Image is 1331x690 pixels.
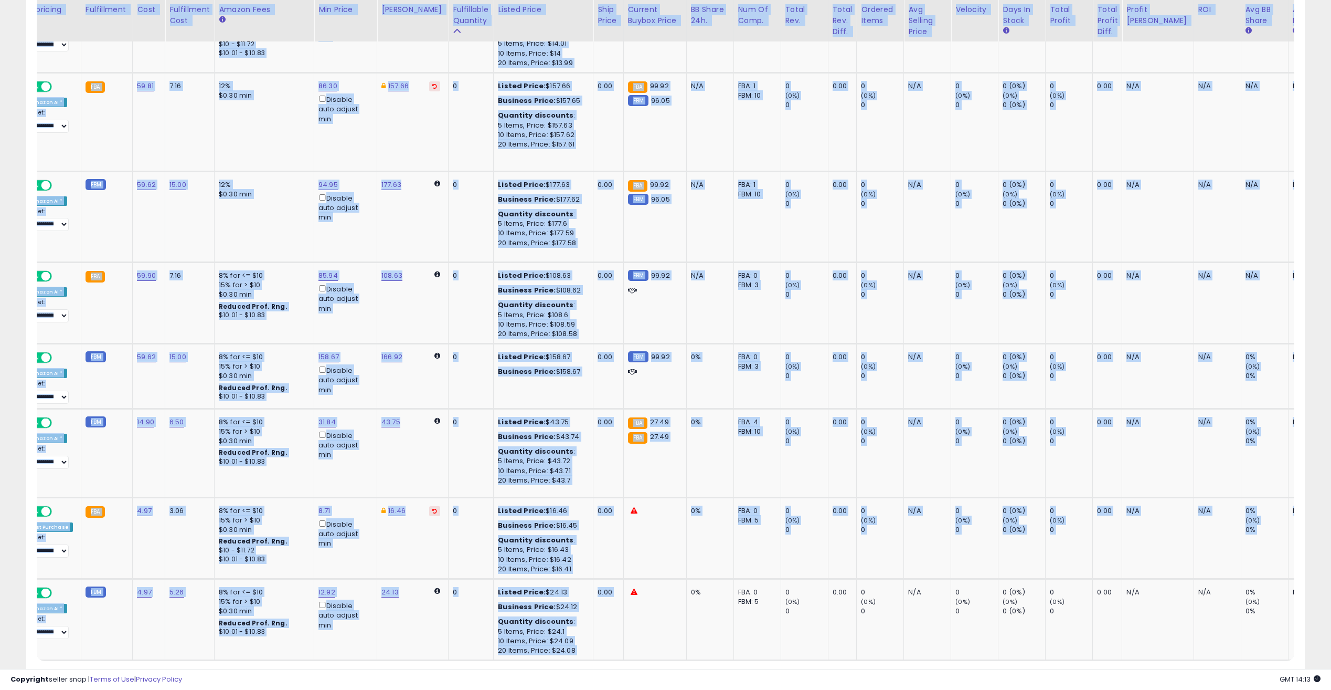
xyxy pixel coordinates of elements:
div: $43.75 [498,417,585,427]
div: $10.01 - $10.83 [219,311,306,320]
div: 0.00 [598,271,615,280]
div: 10 Items, Price: $177.59 [498,228,585,238]
a: 158.67 [318,352,339,362]
div: 0% [691,417,726,427]
div: FBM: 10 [738,427,773,436]
div: $0.30 min [219,371,306,381]
div: 0 [785,417,828,427]
div: 12% [219,180,306,190]
div: FBA: 0 [738,271,773,280]
span: OFF [50,82,67,91]
div: 0 [785,100,828,110]
div: 0.00 [833,271,849,280]
div: 15% for > $10 [219,280,306,290]
b: Reduced Prof. Rng. [219,383,288,392]
div: 0% [1245,417,1288,427]
b: Listed Price: [498,417,546,427]
small: (0%) [1003,91,1017,100]
div: 0% [691,352,726,362]
div: N/A [1198,417,1233,427]
small: (0%) [785,362,800,371]
a: 31.84 [318,417,336,427]
div: N/A [691,271,726,280]
div: 8% for <= $10 [219,417,306,427]
div: $0.30 min [219,436,306,446]
div: Preset: [26,299,73,322]
div: Total Profit Diff. [1097,4,1117,37]
div: 0 [785,371,828,381]
small: (0%) [1050,91,1064,100]
div: $108.62 [498,286,585,295]
div: N/A [908,81,943,91]
div: 5 Items, Price: $43.72 [498,456,585,466]
div: Velocity [955,4,994,15]
div: 0 [1050,271,1092,280]
div: N/A [1126,81,1185,91]
div: 0.00 [598,180,615,190]
div: Days In Stock [1003,4,1041,26]
small: (0%) [955,281,970,289]
div: FBA: 0 [738,352,773,362]
a: 8.71 [318,506,331,516]
div: Disable auto adjust min [318,283,369,313]
b: Listed Price: [498,180,546,190]
small: FBA [628,180,647,192]
div: 0 [785,352,828,362]
div: 0 [861,100,903,110]
div: 0 [453,352,485,362]
div: FBM: 10 [738,190,773,199]
small: (0%) [1003,362,1017,371]
b: Listed Price: [498,352,546,362]
a: 12.92 [318,587,335,598]
div: FBM: 3 [738,280,773,290]
a: 4.97 [137,506,152,516]
div: Avg BB Share [1245,4,1284,26]
div: $158.67 [498,367,585,377]
a: 15.00 [169,180,186,190]
a: 94.95 [318,180,338,190]
div: Amazon AI * [26,287,67,297]
div: Amazon AI * [26,434,67,443]
div: N/A [1126,180,1185,190]
div: 0 (0%) [1003,180,1045,190]
div: FBM: 3 [738,362,773,371]
div: 0 [785,271,828,280]
div: N/A [1245,81,1280,91]
div: ROI [1198,4,1237,15]
div: : [498,447,585,456]
div: FBM: 10 [738,91,773,100]
small: Avg BB Share. [1245,26,1252,36]
div: 5 Items, Price: $108.6 [498,310,585,320]
div: 0.00 [1097,81,1114,91]
div: 0 [955,352,998,362]
div: 0% [1245,436,1288,446]
div: 0 [955,436,998,446]
small: (0%) [955,427,970,436]
div: $43.74 [498,432,585,442]
div: Ordered Items [861,4,899,26]
div: 0 [453,180,485,190]
div: N/A [908,417,943,427]
div: $10.01 - $10.83 [219,392,306,401]
div: $10.01 - $10.83 [219,457,306,466]
span: 27.49 [650,432,669,442]
div: 0 [861,180,903,190]
div: N/A [1293,81,1327,91]
span: OFF [50,353,67,362]
div: 0 [785,436,828,446]
div: Preset: [26,445,73,469]
small: FBA [86,81,105,93]
div: N/A [1245,180,1280,190]
div: 15% for > $10 [219,427,306,436]
a: 14.90 [137,417,154,427]
small: (0%) [1050,427,1064,436]
div: Total Rev. [785,4,824,26]
div: 8% for <= $10 [219,271,306,280]
small: (0%) [861,281,876,289]
span: 99.92 [650,81,669,91]
small: (0%) [1050,362,1064,371]
a: 86.30 [318,81,337,91]
div: 0 [955,290,998,299]
div: Fulfillment [86,4,128,15]
div: Preset: [26,109,73,133]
